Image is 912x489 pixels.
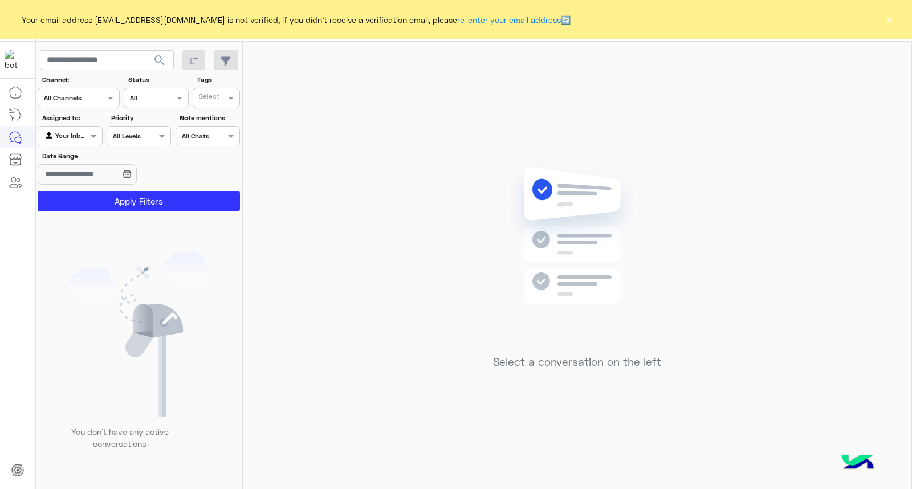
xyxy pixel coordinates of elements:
[146,50,174,75] button: search
[67,251,211,417] img: empty users
[42,75,119,85] label: Channel:
[128,75,187,85] label: Status
[22,14,571,26] span: Your email address [EMAIL_ADDRESS][DOMAIN_NAME] is not verified, if you didn't receive a verifica...
[883,14,895,25] button: ×
[838,443,878,483] img: hulul-logo.png
[493,356,661,369] h5: Select a conversation on the left
[197,75,239,85] label: Tags
[495,158,659,347] img: no messages
[197,91,219,104] div: Select
[111,113,170,123] label: Priority
[62,426,177,450] p: You don’t have any active conversations
[5,50,25,70] img: 1403182699927242
[457,15,561,25] a: re-enter your email address
[38,191,240,211] button: Apply Filters
[42,113,101,123] label: Assigned to:
[153,54,166,67] span: search
[42,151,170,161] label: Date Range
[180,113,238,123] label: Note mentions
